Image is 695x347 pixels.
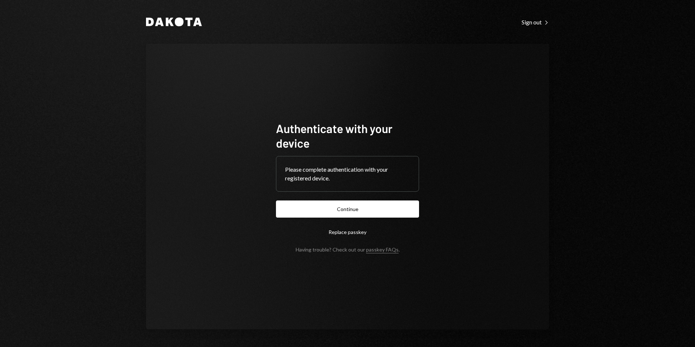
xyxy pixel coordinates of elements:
[285,165,410,183] div: Please complete authentication with your registered device.
[366,246,399,253] a: passkey FAQs
[276,223,419,241] button: Replace passkey
[276,200,419,218] button: Continue
[522,18,549,26] a: Sign out
[522,19,549,26] div: Sign out
[276,121,419,150] h1: Authenticate with your device
[296,246,400,253] div: Having trouble? Check out our .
